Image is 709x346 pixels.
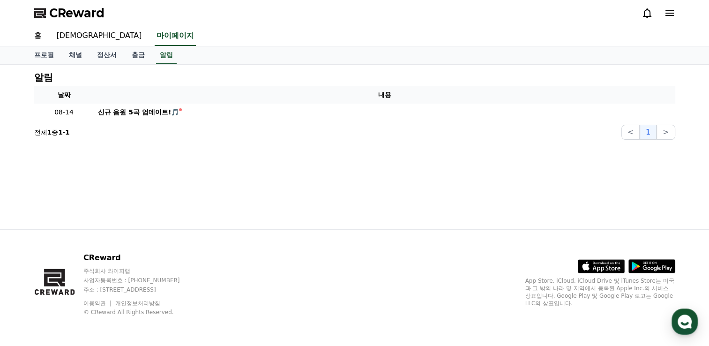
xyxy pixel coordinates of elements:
a: 홈 [3,268,62,292]
p: App Store, iCloud, iCloud Drive 및 iTunes Store는 미국과 그 밖의 나라 및 지역에서 등록된 Apple Inc.의 서비스 상표입니다. Goo... [525,277,675,307]
th: 내용 [94,86,675,104]
a: 설정 [121,268,180,292]
a: 출금 [124,46,152,64]
button: > [657,125,675,140]
div: 신규 음원 5곡 업데이트!🎵 [98,107,179,117]
button: 1 [640,125,657,140]
a: 대화 [62,268,121,292]
p: 08-14 [38,107,90,117]
p: 주식회사 와이피랩 [83,267,198,275]
p: 주소 : [STREET_ADDRESS] [83,286,198,293]
a: 홈 [27,26,49,46]
strong: 1 [65,128,70,136]
span: 설정 [145,282,156,290]
span: 홈 [30,282,35,290]
p: © CReward All Rights Reserved. [83,308,198,316]
h4: 알림 [34,72,53,83]
a: 채널 [61,46,90,64]
a: CReward [34,6,104,21]
a: 알림 [156,46,177,64]
span: CReward [49,6,104,21]
button: < [621,125,640,140]
a: [DEMOGRAPHIC_DATA] [49,26,149,46]
a: 정산서 [90,46,124,64]
p: 사업자등록번호 : [PHONE_NUMBER] [83,277,198,284]
a: 개인정보처리방침 [115,300,160,307]
th: 날짜 [34,86,94,104]
p: CReward [83,252,198,263]
a: 이용약관 [83,300,113,307]
span: 대화 [86,283,97,290]
strong: 1 [47,128,52,136]
strong: 1 [58,128,63,136]
a: 마이페이지 [155,26,196,46]
p: 전체 중 - [34,128,70,137]
a: 프로필 [27,46,61,64]
a: 신규 음원 5곡 업데이트!🎵 [98,107,672,117]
